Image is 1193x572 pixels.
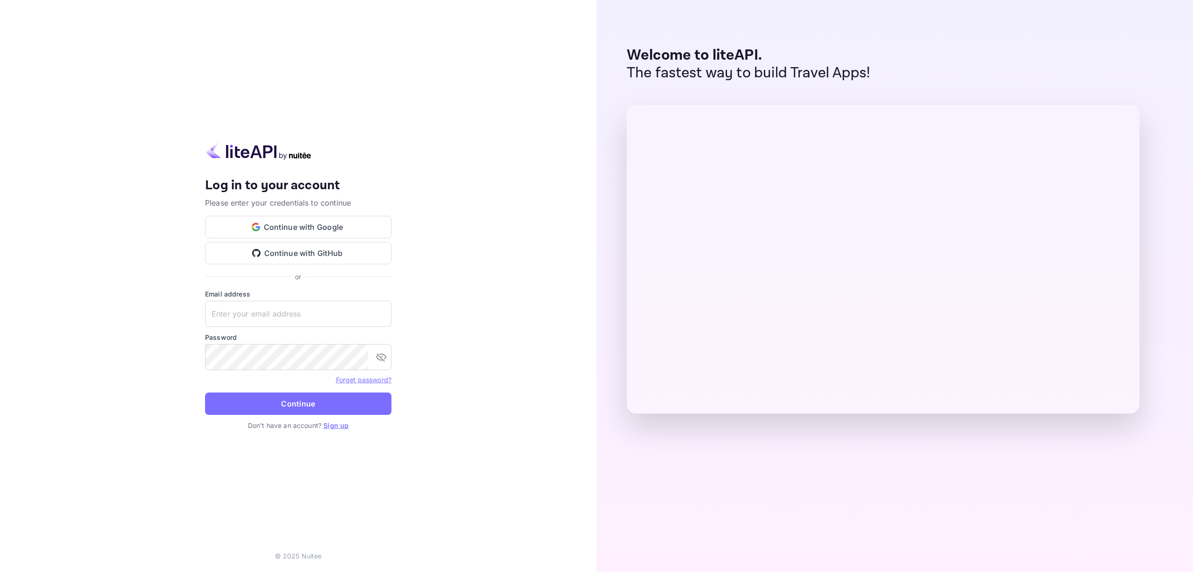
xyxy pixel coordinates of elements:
[323,421,349,429] a: Sign up
[205,393,391,415] button: Continue
[205,197,391,208] p: Please enter your credentials to continue
[372,348,391,366] button: toggle password visibility
[205,289,391,299] label: Email address
[627,64,871,82] p: The fastest way to build Travel Apps!
[336,376,391,384] a: Forget password?
[205,242,391,264] button: Continue with GitHub
[205,216,391,238] button: Continue with Google
[205,420,391,430] p: Don't have an account?
[627,105,1139,413] img: liteAPI Dashboard Preview
[336,375,391,384] a: Forget password?
[205,142,312,160] img: liteapi
[205,178,391,194] h4: Log in to your account
[275,551,322,561] p: © 2025 Nuitee
[205,301,391,327] input: Enter your email address
[295,272,301,282] p: or
[627,47,871,64] p: Welcome to liteAPI.
[205,332,391,342] label: Password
